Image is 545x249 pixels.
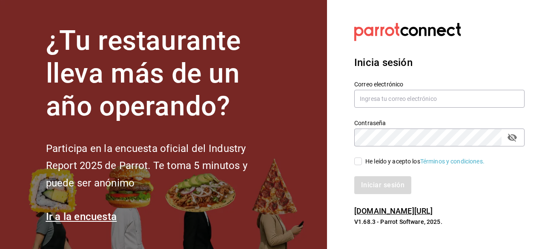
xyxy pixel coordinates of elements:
[354,81,525,87] label: Correo electrónico
[354,206,433,215] a: [DOMAIN_NAME][URL]
[46,140,276,192] h2: Participa en la encuesta oficial del Industry Report 2025 de Parrot. Te toma 5 minutos y puede se...
[354,218,525,226] p: V1.68.3 - Parrot Software, 2025.
[505,130,519,145] button: passwordField
[46,211,117,223] a: Ir a la encuesta
[354,55,525,70] h3: Inicia sesión
[46,25,276,123] h1: ¿Tu restaurante lleva más de un año operando?
[420,158,485,165] a: Términos y condiciones.
[365,157,485,166] div: He leído y acepto los
[354,120,525,126] label: Contraseña
[354,90,525,108] input: Ingresa tu correo electrónico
